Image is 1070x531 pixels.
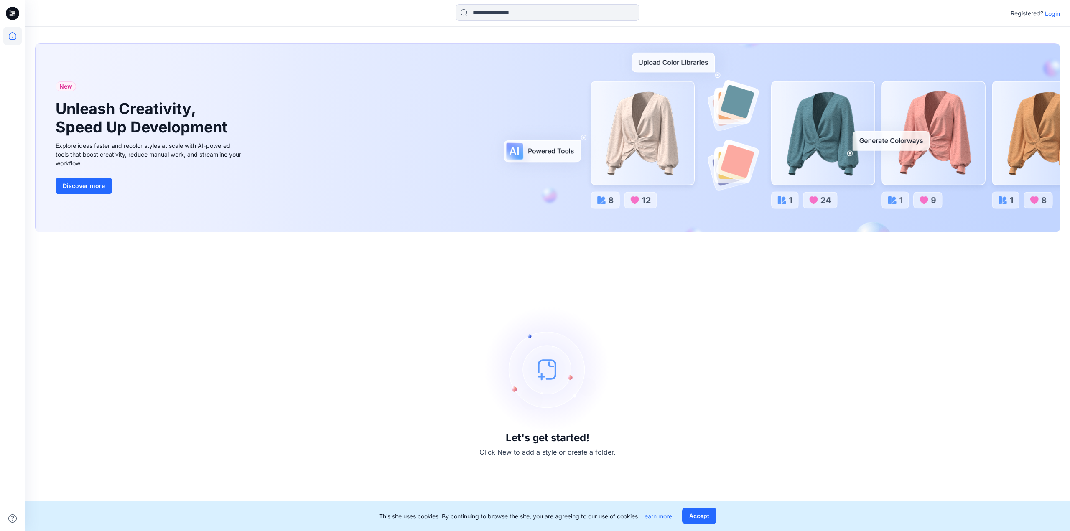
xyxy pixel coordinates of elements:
[641,513,672,520] a: Learn more
[56,141,244,168] div: Explore ideas faster and recolor styles at scale with AI-powered tools that boost creativity, red...
[506,432,589,444] h3: Let's get started!
[56,100,231,136] h1: Unleash Creativity, Speed Up Development
[56,178,112,194] button: Discover more
[479,447,616,457] p: Click New to add a style or create a folder.
[59,81,72,91] span: New
[485,307,610,432] img: empty-state-image.svg
[1011,8,1043,18] p: Registered?
[379,512,672,521] p: This site uses cookies. By continuing to browse the site, you are agreeing to our use of cookies.
[682,508,716,524] button: Accept
[56,178,244,194] a: Discover more
[1045,9,1060,18] p: Login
